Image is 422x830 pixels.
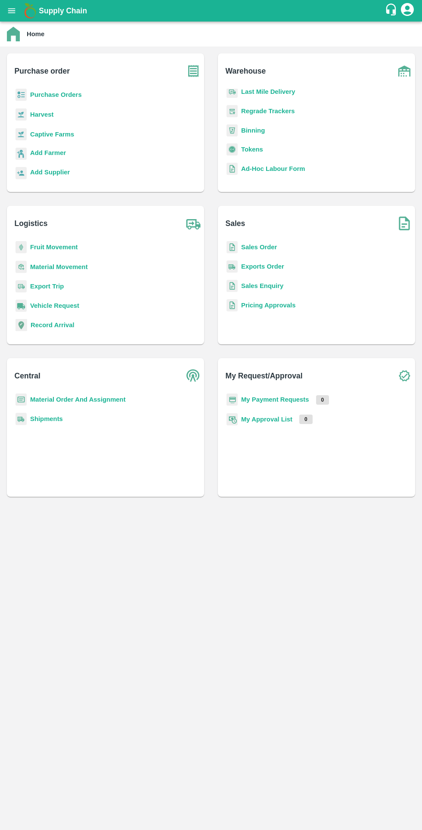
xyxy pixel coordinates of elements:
[22,2,39,19] img: logo
[385,3,400,19] div: customer-support
[30,244,78,251] a: Fruit Movement
[227,299,238,312] img: sales
[16,300,27,312] img: vehicle
[30,263,88,270] a: Material Movement
[16,108,27,121] img: harvest
[30,111,53,118] a: Harvest
[241,282,283,289] a: Sales Enquiry
[30,302,79,309] a: Vehicle Request
[30,91,82,98] a: Purchase Orders
[227,124,238,136] img: bin
[16,89,27,101] img: reciept
[15,65,70,77] b: Purchase order
[241,127,265,134] a: Binning
[227,163,238,175] img: sales
[241,263,284,270] a: Exports Order
[16,167,27,180] img: supplier
[226,217,245,229] b: Sales
[226,370,303,382] b: My Request/Approval
[7,27,20,41] img: home
[299,415,313,424] p: 0
[16,128,27,141] img: harvest
[16,319,27,331] img: recordArrival
[227,105,238,118] img: whTracker
[400,2,415,20] div: account of current user
[241,416,292,423] a: My Approval List
[183,60,204,82] img: purchase
[15,217,48,229] b: Logistics
[241,88,295,95] a: Last Mile Delivery
[30,131,74,138] a: Captive Farms
[30,283,64,290] a: Export Trip
[15,370,40,382] b: Central
[30,396,126,403] a: Material Order And Assignment
[183,365,204,387] img: central
[227,413,238,426] img: approval
[30,167,70,179] a: Add Supplier
[183,213,204,234] img: truck
[241,146,263,153] a: Tokens
[226,65,266,77] b: Warehouse
[241,302,295,309] a: Pricing Approvals
[2,1,22,21] button: open drawer
[39,5,385,17] a: Supply Chain
[16,241,27,254] img: fruit
[16,280,27,293] img: delivery
[241,165,305,172] a: Ad-Hoc Labour Form
[30,169,70,176] b: Add Supplier
[39,6,87,15] b: Supply Chain
[241,396,309,403] a: My Payment Requests
[16,148,27,160] img: farmer
[16,393,27,406] img: centralMaterial
[227,241,238,254] img: sales
[227,393,238,406] img: payment
[30,149,66,156] b: Add Farmer
[227,143,238,156] img: tokens
[227,280,238,292] img: sales
[241,244,277,251] a: Sales Order
[30,415,63,422] a: Shipments
[16,413,27,425] img: shipments
[316,395,329,405] p: 0
[27,31,44,37] b: Home
[31,322,74,328] a: Record Arrival
[227,86,238,98] img: delivery
[394,213,415,234] img: soSales
[394,365,415,387] img: check
[227,260,238,273] img: shipments
[16,260,27,273] img: material
[394,60,415,82] img: warehouse
[241,108,295,115] a: Regrade Trackers
[30,148,66,160] a: Add Farmer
